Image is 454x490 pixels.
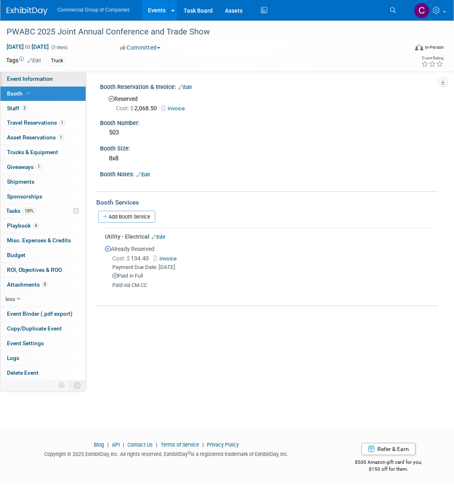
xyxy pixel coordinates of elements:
span: Cost: $ [112,255,131,262]
div: 8x8 [106,152,431,165]
div: Booth Notes: [100,168,438,179]
img: ExhibitDay [7,7,48,15]
a: Invoice [153,255,180,262]
span: 4 [33,223,39,229]
div: PWABC 2025 Joint Annual Conference and Trade Show [4,25,401,39]
span: Playbook [7,222,39,229]
span: 1 [36,164,42,170]
a: Edit [178,84,192,90]
span: Budget [7,252,25,258]
div: Event Format [376,43,444,55]
a: Add Booth Service [98,211,155,223]
span: 134.40 [112,255,152,262]
a: Logs [0,351,86,365]
span: Staff [7,105,27,112]
a: Asset Reservations1 [0,130,86,145]
span: Event Information [7,75,53,82]
div: In-Person [424,44,444,50]
div: Paid in Full [112,272,431,280]
span: Cost: $ [116,105,134,112]
a: Refer & Earn [361,443,415,455]
a: Playbook4 [0,219,86,233]
a: Trucks & Equipment [0,145,86,160]
a: Terms of Service [161,442,199,448]
a: Blog [94,442,104,448]
span: Giveaways [7,164,42,170]
div: Booth Size: [100,142,438,153]
a: Edit [27,58,41,64]
span: Attachments [7,281,48,288]
span: Travel Reservations [7,119,65,126]
div: Paid via CM CC [112,282,431,289]
a: Event Information [0,72,86,86]
a: Invoice [161,105,189,112]
div: $150 off for them. [339,466,438,473]
span: 8 [42,281,48,287]
div: Truck [48,57,66,65]
span: Asset Reservations [7,134,64,141]
a: Contact Us [127,442,153,448]
td: Toggle Event Tabs [69,380,86,391]
a: Edit [136,172,150,178]
img: Format-Inperson.png [415,44,423,50]
div: Already Reserved [105,241,431,296]
span: 3 [21,105,27,111]
span: [DATE] [DATE] [6,43,49,50]
a: Event Settings [0,336,86,351]
span: | [105,442,111,448]
div: Booth Services [96,198,438,207]
a: Budget [0,248,86,262]
span: | [121,442,126,448]
span: Booth [7,90,32,97]
span: Tasks [6,207,36,214]
div: Booth Reservation & Invoice: [100,81,438,91]
span: Sponsorships [7,193,42,200]
a: Shipments [0,175,86,189]
a: Privacy Policy [207,442,239,448]
span: Shipments [7,178,34,185]
a: Sponsorships [0,189,86,204]
a: Edit [152,234,165,240]
span: Commercial Group of Companies [57,7,129,13]
span: (3 days) [50,45,68,50]
span: 2,068.50 [116,105,160,112]
span: | [200,442,206,448]
a: Staff3 [0,101,86,116]
sup: ® [188,451,191,455]
div: Booth Number: [100,117,438,127]
a: Misc. Expenses & Credits [0,233,86,248]
button: Committed [117,43,163,52]
a: Giveaways1 [0,160,86,174]
span: Trucks & Equipment [7,149,58,155]
a: Copy/Duplicate Event [0,321,86,336]
div: Payment Due Date: [DATE] [112,264,431,271]
div: Event Rating [421,56,443,60]
span: Misc. Expenses & Credits [7,237,71,244]
img: Cole Mattern [414,3,429,18]
a: Event Binder (.pdf export) [0,307,86,321]
span: to [24,43,32,50]
td: Tags [6,56,41,66]
div: Reserved [106,93,431,113]
a: API [112,442,120,448]
span: ROI, Objectives & ROO [7,267,62,273]
span: Delete Event [7,369,39,376]
span: Event Settings [7,340,44,346]
span: 100% [23,208,36,214]
a: Booth [0,87,86,101]
span: Copy/Duplicate Event [7,325,62,332]
a: Travel Reservations1 [0,116,86,130]
span: 1 [58,134,64,141]
a: Delete Event [0,366,86,380]
div: Copyright © 2025 ExhibitDay, Inc. All rights reserved. ExhibitDay is a registered trademark of Ex... [6,449,327,458]
td: Personalize Event Tab Strip [55,380,69,391]
a: ROI, Objectives & ROO [0,263,86,277]
div: Utility - Electrical [105,232,431,241]
span: Event Binder (.pdf export) [7,310,73,317]
a: Tasks100% [0,204,86,218]
span: Logs [7,355,19,361]
span: | [154,442,159,448]
span: less [5,296,15,302]
a: Attachments8 [0,278,86,292]
div: $500 Amazon gift card for you, [339,454,438,472]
